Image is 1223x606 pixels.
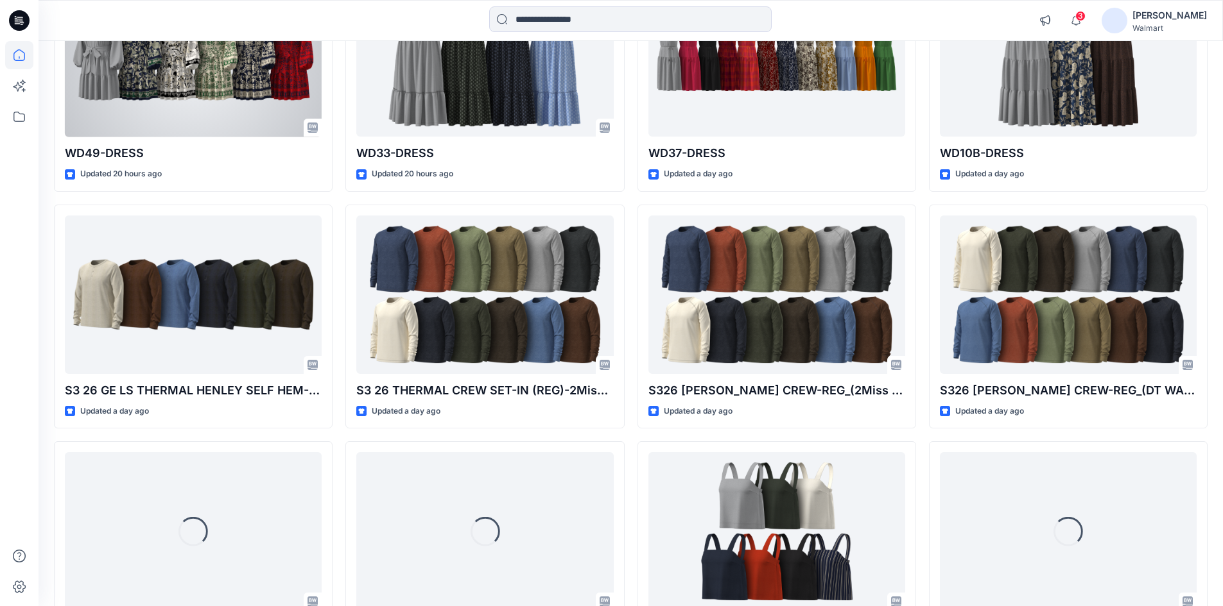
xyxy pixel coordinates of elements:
[648,215,905,374] a: S326 RAGLON CREW-REG_(2Miss Waffle)-Opt-2
[955,405,1024,418] p: Updated a day ago
[65,215,322,374] a: S3 26 GE LS THERMAL HENLEY SELF HEM-(REG)_(Parallel Knit Jersey)-Opt-2
[65,144,322,162] p: WD49-DRESS
[940,144,1197,162] p: WD10B-DRESS
[1132,8,1207,23] div: [PERSON_NAME]
[372,405,440,418] p: Updated a day ago
[664,405,733,418] p: Updated a day ago
[80,167,162,181] p: Updated 20 hours ago
[372,167,453,181] p: Updated 20 hours ago
[1132,23,1207,33] div: Walmart
[940,382,1197,400] p: S326 [PERSON_NAME] CREW-REG_(DT WAFFLE)-Opt-1
[1075,11,1086,21] span: 3
[955,167,1024,181] p: Updated a day ago
[356,382,613,400] p: S3 26 THERMAL CREW SET-IN (REG)-2Miss Waffle_OPT-2
[1102,8,1127,33] img: avatar
[648,382,905,400] p: S326 [PERSON_NAME] CREW-REG_(2Miss Waffle)-Opt-2
[940,215,1197,374] a: S326 RAGLON CREW-REG_(DT WAFFLE)-Opt-1
[80,405,149,418] p: Updated a day ago
[65,382,322,400] p: S3 26 GE LS THERMAL HENLEY SELF HEM-(REG)_(Parallel Knit Jersey)-Opt-2
[356,144,613,162] p: WD33-DRESS
[664,167,733,181] p: Updated a day ago
[356,215,613,374] a: S3 26 THERMAL CREW SET-IN (REG)-2Miss Waffle_OPT-2
[648,144,905,162] p: WD37-DRESS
